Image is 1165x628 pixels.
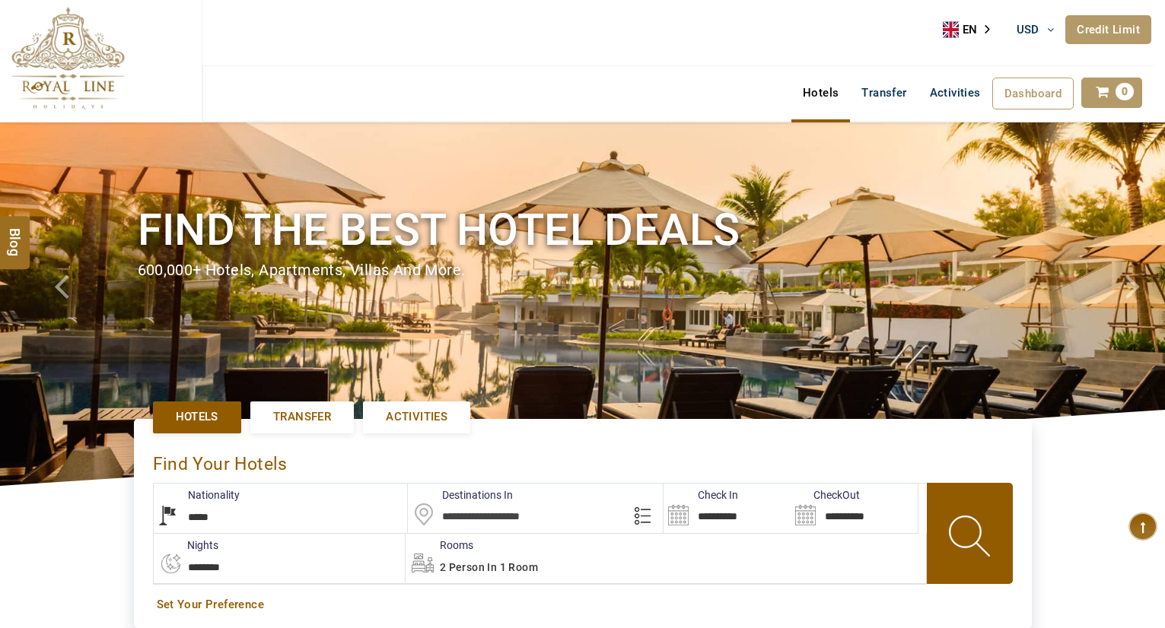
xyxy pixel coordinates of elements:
label: Check In [664,487,738,503]
div: 600,000+ hotels, apartments, villas and more. [138,259,1028,281]
a: Transfer [850,78,918,108]
label: nights [153,538,218,553]
span: Dashboard [1004,87,1062,100]
span: 2 Person in 1 Room [440,561,538,573]
label: CheckOut [791,487,860,503]
h1: Find the best hotel deals [138,201,1028,258]
input: Search [791,484,918,533]
a: Hotels [791,78,850,108]
span: Hotels [176,409,218,425]
label: Destinations In [408,487,513,503]
a: Set Your Preference [157,597,1009,613]
aside: Language selected: English [943,18,1001,41]
input: Search [664,484,791,533]
span: USD [1017,23,1039,36]
span: Activities [386,409,447,425]
a: Hotels [153,401,241,433]
a: EN [943,18,1001,41]
a: 0 [1081,78,1142,108]
a: Activities [363,401,470,433]
span: 0 [1116,83,1134,100]
label: Nationality [154,487,240,503]
div: Language [943,18,1001,41]
label: Rooms [406,538,473,553]
a: Transfer [250,401,354,433]
div: Find Your Hotels [153,438,1013,483]
img: The Royal Line Holidays [11,7,125,109]
span: Transfer [273,409,331,425]
a: Activities [918,78,992,108]
a: Credit Limit [1065,15,1151,44]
